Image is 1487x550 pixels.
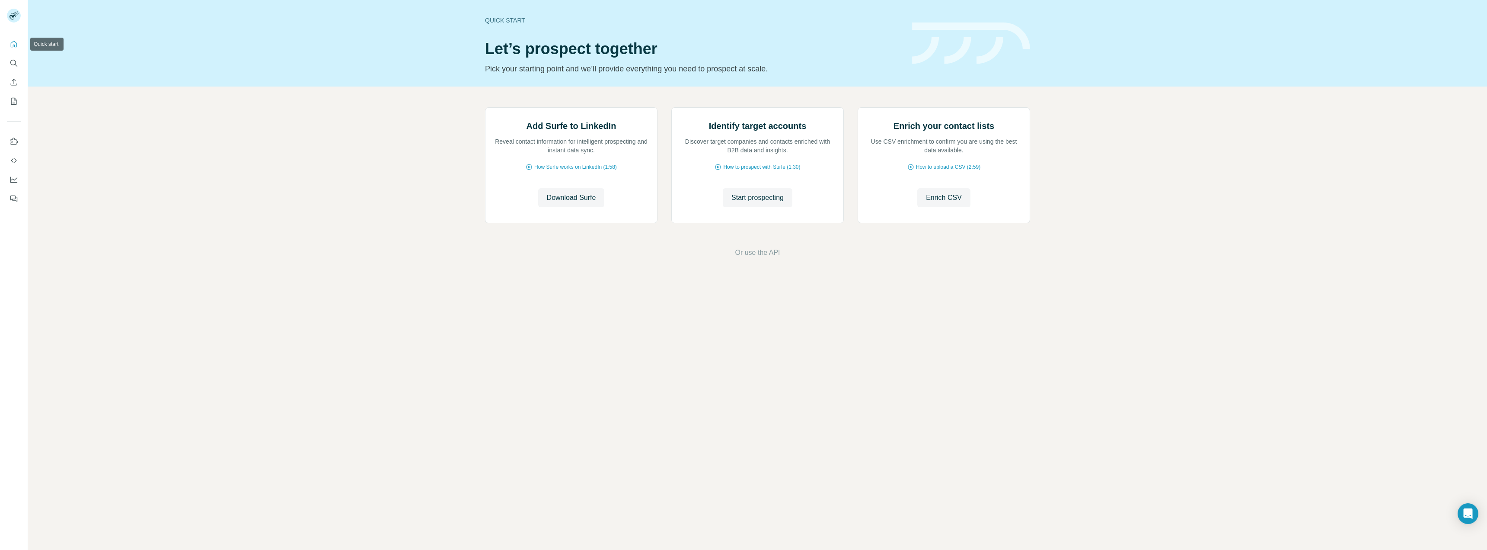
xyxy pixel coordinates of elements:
button: Or use the API [735,248,780,258]
p: Reveal contact information for intelligent prospecting and instant data sync. [494,137,648,154]
h1: Let’s prospect together [485,40,902,58]
h2: Identify target accounts [709,120,807,132]
button: Enrich CSV [7,74,21,90]
span: How Surfe works on LinkedIn (1:58) [534,163,617,171]
p: Discover target companies and contacts enriched with B2B data and insights. [680,137,835,154]
button: Download Surfe [538,188,605,207]
div: Open Intercom Messenger [1458,503,1478,524]
span: How to upload a CSV (2:59) [916,163,980,171]
h2: Add Surfe to LinkedIn [527,120,616,132]
div: Quick start [485,16,902,25]
img: banner [912,23,1030,64]
p: Pick your starting point and we’ll provide everything you need to prospect at scale. [485,63,902,75]
span: How to prospect with Surfe (1:30) [723,163,800,171]
span: Download Surfe [547,193,596,203]
button: Use Surfe API [7,153,21,168]
button: Enrich CSV [917,188,970,207]
button: Search [7,55,21,71]
button: My lists [7,93,21,109]
button: Quick start [7,36,21,52]
button: Feedback [7,191,21,206]
button: Use Surfe on LinkedIn [7,134,21,149]
button: Dashboard [7,172,21,187]
p: Use CSV enrichment to confirm you are using the best data available. [867,137,1021,154]
span: Start prospecting [731,193,784,203]
h2: Enrich your contact lists [893,120,994,132]
span: Enrich CSV [926,193,962,203]
button: Start prospecting [723,188,792,207]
